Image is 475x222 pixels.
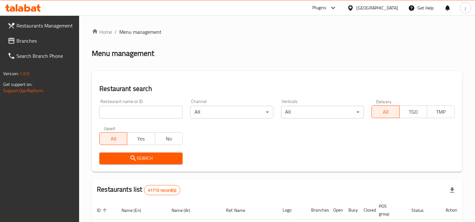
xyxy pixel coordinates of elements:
[104,154,178,162] span: Search
[104,126,116,130] label: Upsell
[97,207,109,214] span: ID
[374,107,397,117] span: All
[122,207,149,214] span: Name (En)
[172,207,199,214] span: Name (Ar)
[99,153,183,164] button: Search
[3,80,32,88] span: Get support on:
[402,107,425,117] span: TGO
[119,28,161,36] span: Menu management
[3,18,79,33] a: Restaurants Management
[92,28,112,36] a: Home
[3,48,79,63] a: Search Branch Phone
[343,201,359,220] th: Busy
[16,37,74,45] span: Branches
[16,52,74,60] span: Search Branch Phone
[411,207,432,214] span: Status
[465,4,466,11] span: j
[328,201,343,220] th: Open
[226,207,253,214] span: Ref. Name
[3,87,43,95] a: Support.OpsPlatform
[430,107,452,117] span: TMP
[130,134,152,143] span: Yes
[158,134,180,143] span: No
[102,134,125,143] span: All
[278,201,306,220] th: Logo
[127,132,155,145] button: Yes
[155,132,183,145] button: No
[3,33,79,48] a: Branches
[359,201,374,220] th: Closed
[144,187,180,193] span: 41713 record(s)
[99,84,455,93] h2: Restaurant search
[92,28,462,36] nav: breadcrumb
[441,201,462,220] th: Action
[376,99,392,104] label: Delivery
[99,132,127,145] button: All
[399,105,427,118] button: TGO
[427,105,455,118] button: TMP
[99,106,183,118] input: Search for restaurant name or ID..
[306,201,328,220] th: Branches
[379,202,399,218] span: POS group
[281,106,364,118] div: All
[372,105,399,118] button: All
[190,106,273,118] div: All
[115,28,117,36] li: /
[92,48,154,58] h2: Menu management
[20,69,29,78] span: 1.0.0
[144,185,180,195] div: Total records count
[356,4,398,11] div: [GEOGRAPHIC_DATA]
[445,183,460,198] div: Export file
[16,22,74,29] span: Restaurants Management
[312,4,326,12] div: Plugins
[3,69,19,78] span: Version:
[97,185,180,195] h2: Restaurants list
